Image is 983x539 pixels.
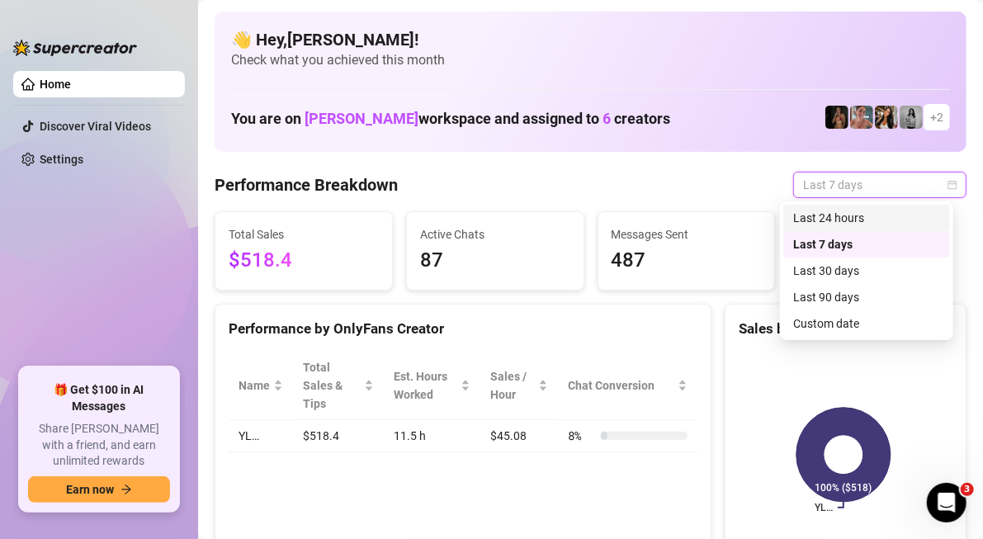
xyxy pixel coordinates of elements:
th: Name [229,352,293,420]
td: 11.5 h [384,420,480,452]
th: Total Sales & Tips [293,352,384,420]
div: Custom date [793,314,940,333]
td: YL… [229,420,293,452]
span: 3 [961,483,974,496]
div: Last 30 days [783,258,950,284]
div: Last 7 days [783,231,950,258]
span: Check what you achieved this month [231,51,950,69]
img: YL [850,106,873,129]
td: $518.4 [293,420,384,452]
text: YL… [815,502,833,513]
span: + 2 [930,108,943,126]
img: AD [875,106,898,129]
h1: You are on workspace and assigned to creators [231,110,670,128]
span: Share [PERSON_NAME] with a friend, and earn unlimited rewards [28,421,170,470]
td: $45.08 [480,420,558,452]
div: Last 24 hours [783,205,950,231]
span: Chat Conversion [568,376,674,395]
div: Last 24 hours [793,209,940,227]
div: Est. Hours Worked [394,367,457,404]
span: 6 [603,110,611,127]
span: Messages Sent [612,225,762,243]
div: Custom date [783,310,950,337]
span: Name [239,376,270,395]
span: $518.4 [229,245,379,277]
a: Home [40,78,71,91]
div: Sales by OnlyFans Creator [739,318,952,340]
span: Last 7 days [803,173,957,197]
span: Sales / Hour [490,367,535,404]
img: A [900,106,923,129]
img: D [825,106,848,129]
h4: Performance Breakdown [215,173,398,196]
div: Last 7 days [793,235,940,253]
a: Discover Viral Videos [40,120,151,133]
span: arrow-right [121,484,132,495]
div: Last 30 days [793,262,940,280]
span: calendar [948,180,957,190]
span: 487 [612,245,762,277]
span: 🎁 Get $100 in AI Messages [28,382,170,414]
a: Settings [40,153,83,166]
button: Earn nowarrow-right [28,476,170,503]
div: Last 90 days [783,284,950,310]
span: Active Chats [420,225,570,243]
img: logo-BBDzfeDw.svg [13,40,137,56]
span: [PERSON_NAME] [305,110,418,127]
h4: 👋 Hey, [PERSON_NAME] ! [231,28,950,51]
span: Total Sales [229,225,379,243]
span: Total Sales & Tips [303,358,361,413]
span: Earn now [66,483,114,496]
span: 87 [420,245,570,277]
span: 8 % [568,427,594,445]
th: Chat Conversion [558,352,697,420]
iframe: Intercom live chat [927,483,966,522]
div: Performance by OnlyFans Creator [229,318,697,340]
div: Last 90 days [793,288,940,306]
th: Sales / Hour [480,352,558,420]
